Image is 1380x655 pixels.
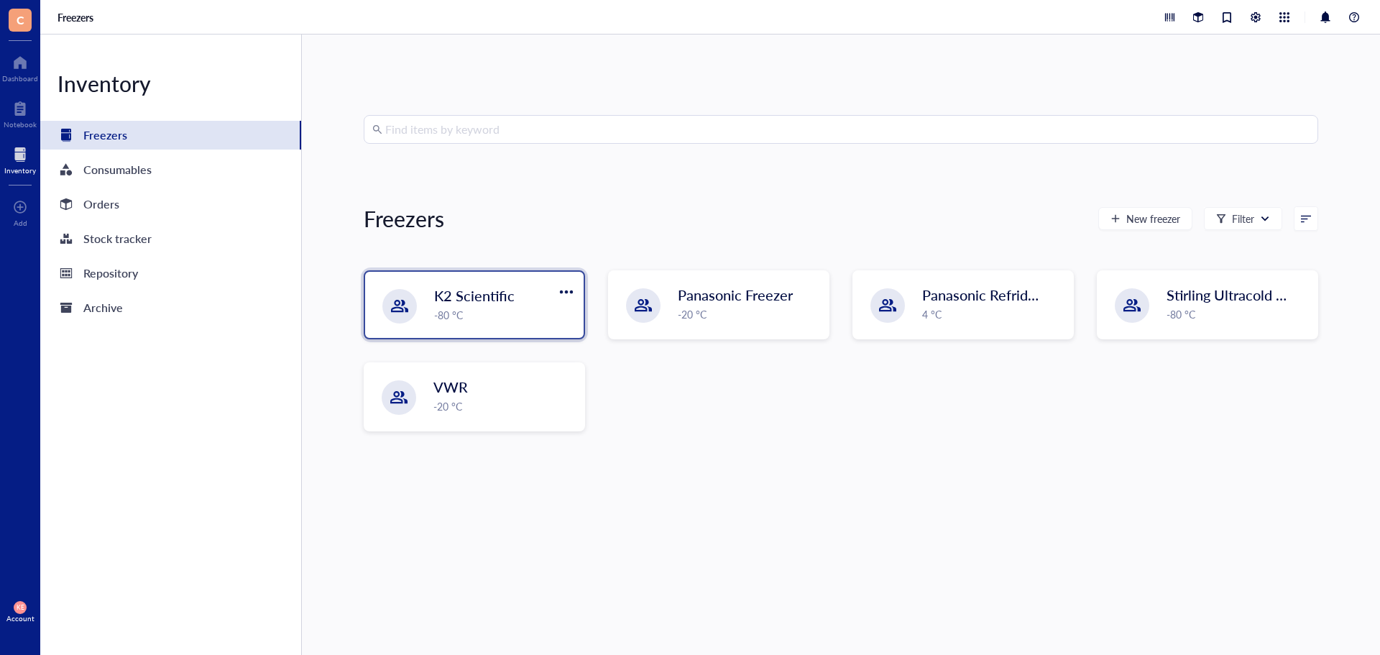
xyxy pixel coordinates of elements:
div: Dashboard [2,74,38,83]
button: New freezer [1098,207,1192,230]
div: Orders [83,194,119,214]
div: -80 °C [434,307,575,323]
a: Archive [40,293,301,322]
a: Orders [40,190,301,219]
a: Repository [40,259,301,288]
span: KE [17,604,24,611]
a: Consumables [40,155,301,184]
div: Freezers [83,125,127,145]
div: Consumables [83,160,152,180]
span: Panasonic Refridgerator [922,285,1073,305]
div: Stock tracker [83,229,152,249]
a: Freezers [40,121,301,150]
span: VWR [433,377,468,397]
div: -20 °C [678,306,820,322]
a: Freezers [57,11,96,24]
span: New freezer [1126,213,1180,224]
div: Inventory [4,166,36,175]
div: Archive [83,298,123,318]
div: Account [6,614,34,623]
span: Panasonic Freezer [678,285,793,305]
a: Dashboard [2,51,38,83]
div: Freezers [364,204,444,233]
div: Filter [1232,211,1254,226]
a: Notebook [4,97,37,129]
span: Stirling Ultracold 105UE [1167,285,1321,305]
div: Add [14,219,27,227]
div: Repository [83,263,138,283]
span: K2 Scientific [434,285,515,306]
a: Inventory [4,143,36,175]
div: Notebook [4,120,37,129]
div: -20 °C [433,398,576,414]
div: 4 °C [922,306,1064,322]
a: Stock tracker [40,224,301,253]
div: -80 °C [1167,306,1309,322]
div: Inventory [40,69,301,98]
span: C [17,11,24,29]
